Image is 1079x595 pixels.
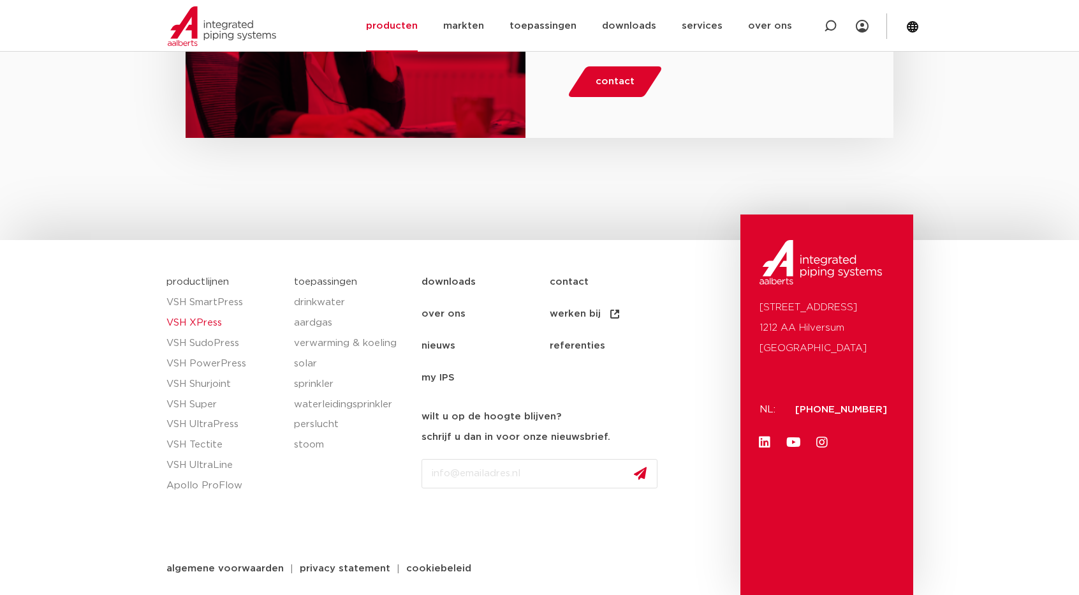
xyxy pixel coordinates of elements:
[406,564,471,573] span: cookiebeleid
[294,395,409,415] a: waterleidingsprinkler
[634,467,647,480] img: send.svg
[550,266,678,298] a: contact
[760,400,780,420] p: NL:
[294,333,409,354] a: verwarming & koeling
[422,330,550,362] a: nieuws
[294,435,409,455] a: stoom
[166,354,281,374] a: VSH PowerPress
[422,266,550,298] a: downloads
[294,292,409,313] a: drinkwater
[422,412,561,421] strong: wilt u op de hoogte blijven?
[566,66,663,97] a: contact
[166,564,284,573] span: algemene voorwaarden
[157,564,293,573] a: algemene voorwaarden
[422,266,735,394] nav: Menu
[166,292,281,313] a: VSH SmartPress
[397,564,481,573] a: cookiebeleid
[166,414,281,435] a: VSH UltraPress
[294,374,409,395] a: sprinkler
[550,330,678,362] a: referenties
[422,499,615,548] iframe: reCAPTCHA
[166,435,281,455] a: VSH Tectite
[422,459,657,488] input: info@emailadres.nl
[294,277,357,287] a: toepassingen
[294,313,409,333] a: aardgas
[166,277,229,287] a: productlijnen
[300,564,390,573] span: privacy statement
[166,395,281,415] a: VSH Super
[422,298,550,330] a: over ons
[760,297,893,359] p: [STREET_ADDRESS] 1212 AA Hilversum [GEOGRAPHIC_DATA]
[596,72,635,92] span: contact
[422,432,610,442] strong: schrijf u dan in voor onze nieuwsbrief.
[294,414,409,435] a: perslucht
[166,455,281,476] a: VSH UltraLine
[290,564,400,573] a: privacy statement
[795,405,887,414] a: [PHONE_NUMBER]
[422,362,550,394] a: my IPS
[294,354,409,374] a: solar
[550,298,678,330] a: werken bij
[166,313,281,333] a: VSH XPress
[166,374,281,395] a: VSH Shurjoint
[166,333,281,354] a: VSH SudoPress
[166,476,281,496] a: Apollo ProFlow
